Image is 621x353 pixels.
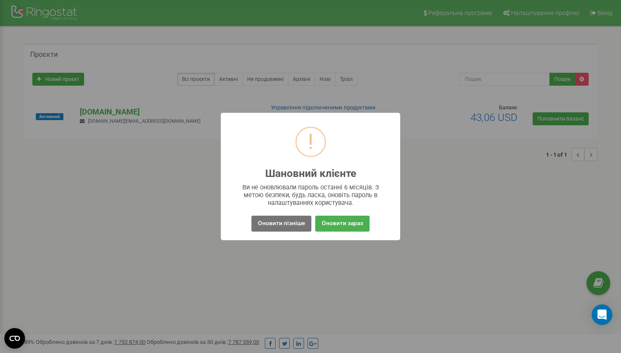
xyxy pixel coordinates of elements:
button: Оновити зараз [315,216,370,232]
button: Open CMP widget [4,328,25,349]
div: ! [308,128,314,156]
div: Ви не оновлювали пароль останні 6 місяців. З метою безпеки, будь ласка, оновіть пароль в налаштув... [238,183,383,207]
h2: Шановний клієнте [265,168,356,180]
div: Open Intercom Messenger [592,304,612,325]
button: Оновити пізніше [251,216,311,232]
